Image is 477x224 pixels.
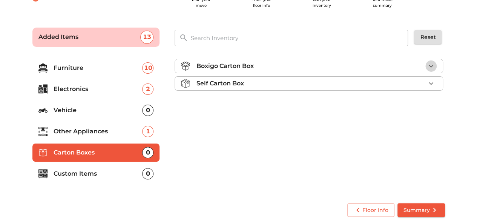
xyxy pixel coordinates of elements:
[196,62,253,71] p: Boxigo Carton Box
[54,148,143,157] p: Carton Boxes
[38,32,141,42] p: Added Items
[181,62,190,71] img: boxigo_carton_box
[347,203,394,217] button: Floor Info
[54,169,143,178] p: Custom Items
[186,30,413,46] input: Search Inventory
[142,147,153,158] div: 0
[397,203,445,217] button: Summary
[54,127,143,136] p: Other Appliances
[54,85,143,94] p: Electronics
[403,205,439,215] span: Summary
[353,205,388,215] span: Floor Info
[54,106,143,115] p: Vehicle
[196,79,244,88] p: Self Carton Box
[142,126,153,137] div: 1
[414,30,442,44] button: Reset
[142,83,153,95] div: 2
[142,105,153,116] div: 0
[54,63,143,73] p: Furniture
[181,79,190,88] img: self_carton_box
[140,31,153,44] div: 13
[142,168,153,179] div: 0
[142,62,153,74] div: 10
[420,32,436,42] span: Reset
